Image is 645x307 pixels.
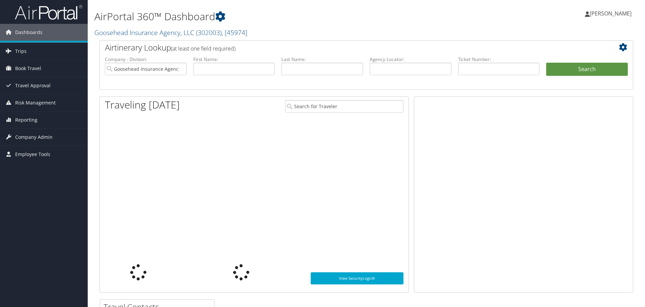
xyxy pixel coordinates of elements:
[15,43,27,60] span: Trips
[15,60,41,77] span: Book Travel
[585,3,638,24] a: [PERSON_NAME]
[546,63,628,76] button: Search
[193,56,275,63] label: First Name:
[94,28,247,37] a: Goosehead Insurance Agency, LLC
[370,56,451,63] label: Agency Locator:
[105,56,187,63] label: Company - Division:
[15,129,53,146] span: Company Admin
[15,77,51,94] span: Travel Approval
[15,4,82,20] img: airportal-logo.png
[196,28,222,37] span: ( 302003 )
[105,98,180,112] h1: Traveling [DATE]
[15,24,43,41] span: Dashboards
[105,42,583,53] h2: Airtinerary Lookup
[285,100,403,113] input: Search for Traveler
[15,146,50,163] span: Employee Tools
[171,45,235,52] span: (at least one field required)
[458,56,540,63] label: Ticket Number:
[590,10,632,17] span: [PERSON_NAME]
[222,28,247,37] span: , [ 45974 ]
[15,94,56,111] span: Risk Management
[311,272,403,284] a: View SecurityLogic®
[15,112,37,128] span: Reporting
[94,9,457,24] h1: AirPortal 360™ Dashboard
[281,56,363,63] label: Last Name:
